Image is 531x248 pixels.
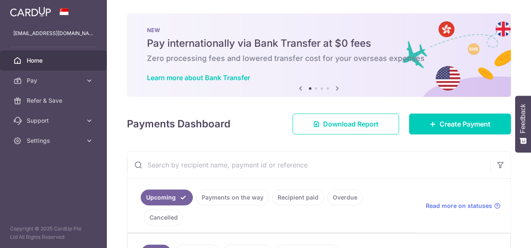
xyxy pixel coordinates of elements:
p: NEW [147,27,491,33]
a: Read more on statuses [426,202,501,210]
p: [EMAIL_ADDRESS][DOMAIN_NAME] [13,29,94,38]
span: Support [27,116,82,125]
span: Read more on statuses [426,202,492,210]
span: Home [27,56,82,65]
a: Overdue [327,190,363,205]
a: Cancelled [144,210,183,225]
a: Create Payment [409,114,511,134]
span: Feedback [519,104,527,133]
input: Search by recipient name, payment id or reference [127,152,491,178]
span: Settings [27,137,82,145]
a: Payments on the way [196,190,269,205]
h4: Payments Dashboard [127,116,230,132]
a: Learn more about Bank Transfer [147,73,250,82]
a: Upcoming [141,190,193,205]
a: Recipient paid [272,190,324,205]
button: Feedback - Show survey [515,96,531,152]
img: CardUp [10,7,51,17]
img: Bank transfer banner [127,13,511,97]
span: Create Payment [440,119,491,129]
h6: Zero processing fees and lowered transfer cost for your overseas expenses [147,53,491,63]
a: Download Report [293,114,399,134]
span: Download Report [323,119,379,129]
span: Pay [27,76,82,85]
span: Refer & Save [27,96,82,105]
h5: Pay internationally via Bank Transfer at $0 fees [147,37,491,50]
